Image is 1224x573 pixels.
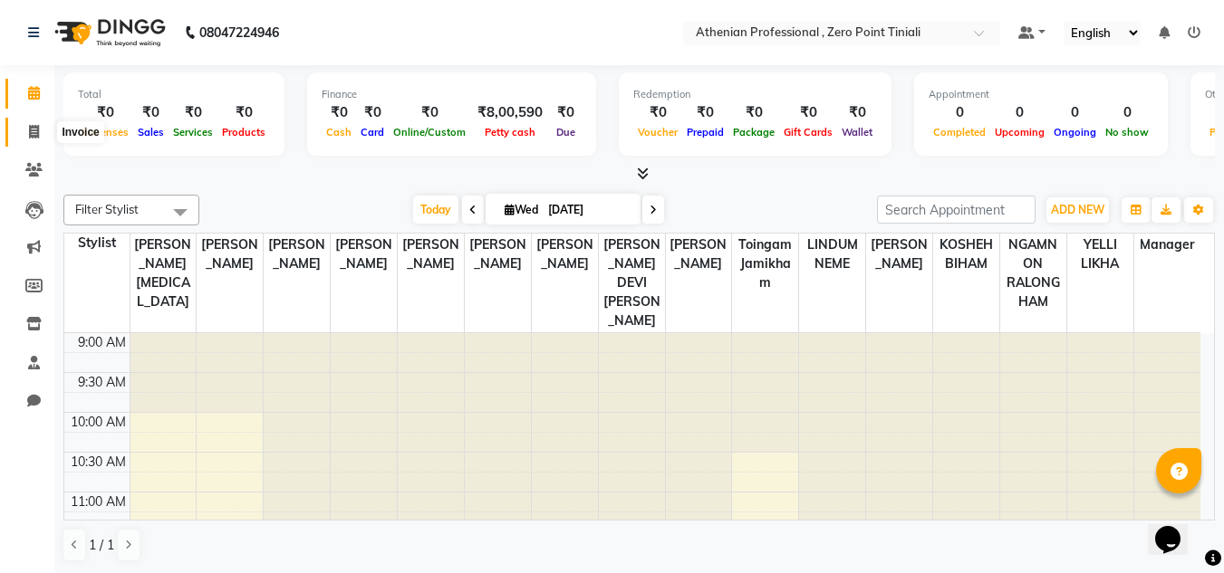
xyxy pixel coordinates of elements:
div: 10:30 AM [67,453,130,472]
span: [PERSON_NAME] [398,234,464,275]
div: ₹8,00,590 [470,102,550,123]
b: 08047224946 [199,7,279,58]
span: Gift Cards [779,126,837,138]
div: 10:00 AM [67,413,130,432]
div: Redemption [633,87,877,102]
span: No show [1101,126,1153,138]
div: 9:30 AM [74,373,130,392]
div: ₹0 [682,102,728,123]
span: Petty cash [480,126,540,138]
span: Upcoming [990,126,1049,138]
div: 9:00 AM [74,333,130,352]
div: ₹0 [169,102,217,123]
span: KOSHEH BIHAM [933,234,999,275]
div: ₹0 [133,102,169,123]
span: Package [728,126,779,138]
span: Services [169,126,217,138]
div: 0 [1101,102,1153,123]
span: Wed [500,203,543,216]
div: ₹0 [217,102,270,123]
span: Card [356,126,389,138]
span: [PERSON_NAME] [197,234,263,275]
div: ₹0 [837,102,877,123]
span: [PERSON_NAME] [866,234,932,275]
div: ₹0 [389,102,470,123]
div: ₹0 [356,102,389,123]
span: Ongoing [1049,126,1101,138]
div: ₹0 [78,102,133,123]
span: [PERSON_NAME] [666,234,732,275]
div: Appointment [929,87,1153,102]
iframe: chat widget [1148,501,1206,555]
span: Wallet [837,126,877,138]
span: Prepaid [682,126,728,138]
div: Finance [322,87,582,102]
span: Completed [929,126,990,138]
button: ADD NEW [1046,197,1109,223]
span: LINDUM NEME [799,234,865,275]
span: Online/Custom [389,126,470,138]
div: ₹0 [633,102,682,123]
span: Voucher [633,126,682,138]
span: Manager [1134,234,1200,256]
div: 0 [929,102,990,123]
input: Search Appointment [877,196,1036,224]
span: YELLI LIKHA [1067,234,1133,275]
span: ADD NEW [1051,203,1104,216]
span: 1 / 1 [89,536,114,555]
span: NGAMNON RALONGHAM [1000,234,1066,313]
span: Products [217,126,270,138]
span: Cash [322,126,356,138]
span: [PERSON_NAME] DEVI [PERSON_NAME] [599,234,665,332]
div: 0 [990,102,1049,123]
div: 11:00 AM [67,492,130,511]
div: Total [78,87,270,102]
img: logo [46,7,170,58]
span: [PERSON_NAME] [532,234,598,275]
div: ₹0 [728,102,779,123]
span: Due [552,126,580,138]
div: ₹0 [779,102,837,123]
div: ₹0 [550,102,582,123]
div: Invoice [57,121,103,143]
span: Sales [133,126,169,138]
div: Stylist [64,234,130,253]
input: 2025-09-03 [543,196,633,224]
div: ₹0 [322,102,356,123]
span: [PERSON_NAME] [331,234,397,275]
span: [PERSON_NAME] [465,234,531,275]
span: Filter Stylist [75,202,139,216]
span: [PERSON_NAME][MEDICAL_DATA] [130,234,197,313]
span: [PERSON_NAME] [264,234,330,275]
span: Toingam Jamikham [732,234,798,294]
div: 0 [1049,102,1101,123]
span: Today [413,196,458,224]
